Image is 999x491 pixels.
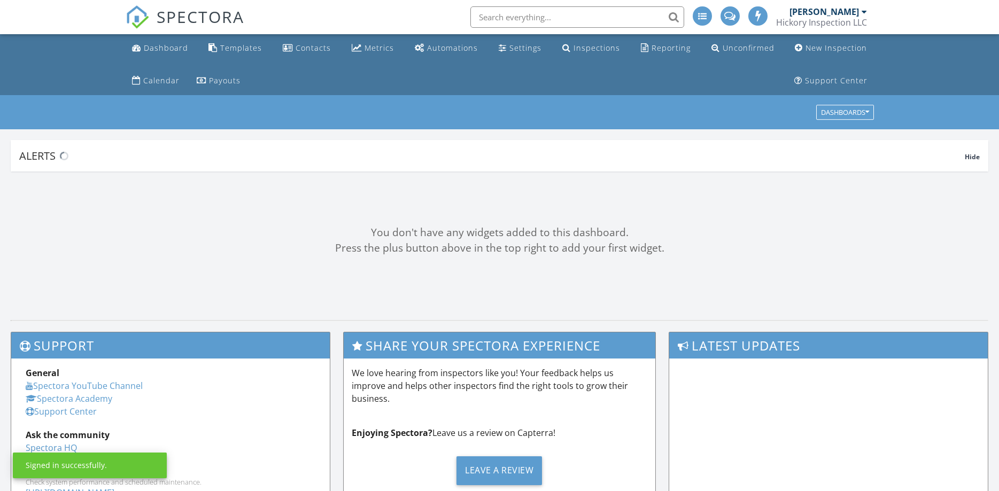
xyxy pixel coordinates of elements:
[344,332,656,358] h3: Share Your Spectora Experience
[128,71,184,91] a: Calendar
[26,442,77,454] a: Spectora HQ
[365,43,394,53] div: Metrics
[26,380,143,392] a: Spectora YouTube Channel
[220,43,262,53] div: Templates
[26,393,112,404] a: Spectora Academy
[204,38,266,58] a: Templates
[26,460,107,471] div: Signed in successfully.
[470,6,684,28] input: Search everything...
[347,38,398,58] a: Metrics
[128,38,192,58] a: Dashboard
[278,38,335,58] a: Contacts
[805,75,868,85] div: Support Center
[11,332,330,358] h3: Support
[26,465,315,478] div: Status
[669,332,988,358] h3: Latest Updates
[427,43,478,53] div: Automations
[558,38,624,58] a: Inspections
[126,5,149,29] img: The Best Home Inspection Software - Spectora
[806,43,867,53] div: New Inspection
[723,43,775,53] div: Unconfirmed
[790,71,872,91] a: Support Center
[209,75,241,85] div: Payouts
[143,75,180,85] div: Calendar
[26,428,315,441] div: Ask the community
[816,105,874,120] button: Dashboards
[352,427,432,439] strong: Enjoying Spectora?
[126,14,244,37] a: SPECTORA
[11,225,988,240] div: You don't have any widgets added to this dashboard.
[26,406,97,417] a: Support Center
[574,43,620,53] div: Inspections
[791,38,871,58] a: New Inspection
[776,17,867,28] div: Hickory Inspection LLC
[509,43,541,53] div: Settings
[411,38,482,58] a: Automations (Advanced)
[26,367,59,379] strong: General
[11,240,988,256] div: Press the plus button above in the top right to add your first widget.
[789,6,859,17] div: [PERSON_NAME]
[144,43,188,53] div: Dashboard
[296,43,331,53] div: Contacts
[707,38,779,58] a: Unconfirmed
[192,71,245,91] a: Payouts
[26,478,315,486] div: Check system performance and scheduled maintenance.
[157,5,244,28] span: SPECTORA
[352,367,648,405] p: We love hearing from inspectors like you! Your feedback helps us improve and helps other inspecto...
[456,456,542,485] div: Leave a Review
[965,152,980,161] span: Hide
[637,38,695,58] a: Reporting
[821,109,869,116] div: Dashboards
[19,149,965,163] div: Alerts
[652,43,691,53] div: Reporting
[494,38,546,58] a: Settings
[352,426,648,439] p: Leave us a review on Capterra!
